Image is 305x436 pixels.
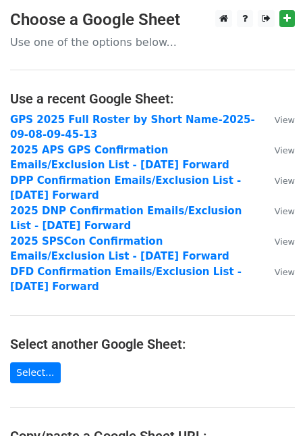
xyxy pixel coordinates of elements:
[275,115,295,125] small: View
[10,35,295,49] p: Use one of the options below...
[10,362,61,383] a: Select...
[261,144,295,156] a: View
[275,176,295,186] small: View
[10,174,241,202] a: DPP Confirmation Emails/Exclusion List - [DATE] Forward
[275,237,295,247] small: View
[261,235,295,247] a: View
[10,144,229,172] a: 2025 APS GPS Confirmation Emails/Exclusion List - [DATE] Forward
[10,91,295,107] h4: Use a recent Google Sheet:
[10,235,229,263] a: 2025 SPSCon Confirmation Emails/Exclusion List - [DATE] Forward
[275,145,295,155] small: View
[261,266,295,278] a: View
[10,336,295,352] h4: Select another Google Sheet:
[261,174,295,187] a: View
[261,205,295,217] a: View
[275,267,295,277] small: View
[10,10,295,30] h3: Choose a Google Sheet
[10,266,242,293] a: DFD Confirmation Emails/Exclusion List - [DATE] Forward
[10,114,255,141] a: GPS 2025 Full Roster by Short Name-2025-09-08-09-45-13
[10,205,242,233] a: 2025 DNP Confirmation Emails/Exclusion List - [DATE] Forward
[261,114,295,126] a: View
[275,206,295,216] small: View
